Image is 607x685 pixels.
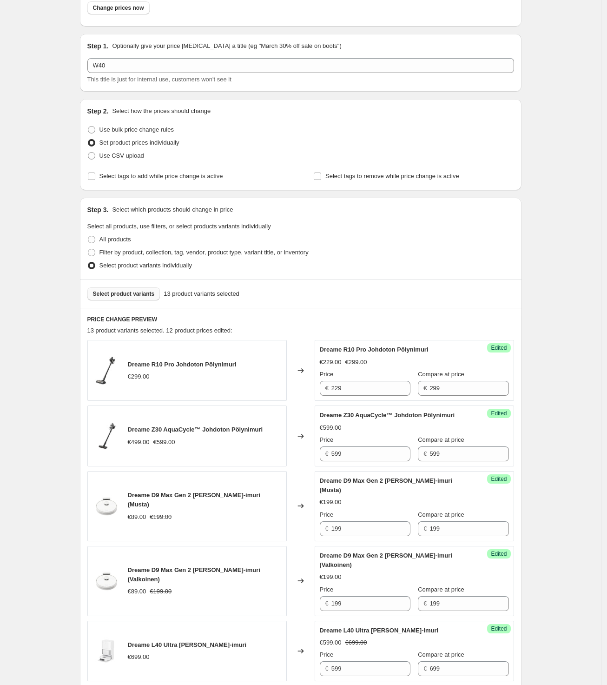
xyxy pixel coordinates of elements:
[325,525,329,532] span: €
[99,152,144,159] span: Use CSV upload
[320,627,439,634] span: Dreame L40 Ultra [PERSON_NAME]-imuri
[150,587,172,596] strike: €199.00
[99,262,192,269] span: Select product variants individually
[99,139,179,146] span: Set product prices individually
[128,652,150,662] div: €699.00
[128,426,263,433] span: Dreame Z30 AquaCycle™ Johdoton Pölynimuri
[423,525,427,532] span: €
[320,371,334,378] span: Price
[128,372,150,381] div: €299.00
[418,436,464,443] span: Compare at price
[92,637,120,665] img: L40_Ultra_AE-Total-Right-_-_02_80x.jpg
[325,173,459,180] span: Select tags to remove while price change is active
[87,41,109,51] h2: Step 1.
[99,236,131,243] span: All products
[87,106,109,116] h2: Step 2.
[128,566,260,583] span: Dreame D9 Max Gen 2 [PERSON_NAME]-imuri (Valkoinen)
[128,361,237,368] span: Dreame R10 Pro Johdoton Pölynimuri
[112,106,211,116] p: Select how the prices should change
[423,385,427,392] span: €
[87,223,271,230] span: Select all products, use filters, or select products variants individually
[92,422,120,450] img: z30ac-WideAngle-SoftRollerBrush_80x.jpg
[345,638,367,647] strike: €699.00
[87,58,514,73] input: 30% off holiday sale
[320,572,342,582] div: €199.00
[87,316,514,323] h6: PRICE CHANGE PREVIEW
[128,512,146,522] div: €89.00
[320,358,342,367] div: €229.00
[491,344,507,352] span: Edited
[87,287,160,300] button: Select product variants
[418,511,464,518] span: Compare at price
[491,550,507,558] span: Edited
[87,327,232,334] span: 13 product variants selected. 12 product prices edited:
[418,586,464,593] span: Compare at price
[320,638,342,647] div: €599.00
[128,438,150,447] div: €499.00
[345,358,367,367] strike: €299.00
[320,412,455,419] span: Dreame Z30 AquaCycle™ Johdoton Pölynimuri
[93,4,144,12] span: Change prices now
[99,126,174,133] span: Use bulk price change rules
[491,475,507,483] span: Edited
[320,552,452,568] span: Dreame D9 Max Gen 2 [PERSON_NAME]-imuri (Valkoinen)
[418,651,464,658] span: Compare at price
[320,511,334,518] span: Price
[128,492,260,508] span: Dreame D9 Max Gen 2 [PERSON_NAME]-imuri (Musta)
[99,173,223,180] span: Select tags to add while price change is active
[92,567,120,595] img: Total-Front_218011a1-3584-4de4-849e-17593cbe5f6e_80x.jpg
[491,625,507,632] span: Edited
[112,41,341,51] p: Optionally give your price [MEDICAL_DATA] a title (eg "March 30% off sale on boots")
[320,346,429,353] span: Dreame R10 Pro Johdoton Pölynimuri
[325,665,329,672] span: €
[150,512,172,522] strike: €199.00
[320,423,342,432] div: €599.00
[418,371,464,378] span: Compare at price
[87,205,109,214] h2: Step 3.
[423,450,427,457] span: €
[128,641,247,648] span: Dreame L40 Ultra [PERSON_NAME]-imuri
[491,410,507,417] span: Edited
[112,205,233,214] p: Select which products should change in price
[92,357,120,385] img: 6391ace427ade714b70fb966024ae804_c463ca6e-2593-49d4-883d-219f11b0066b_80x.jpg
[325,450,329,457] span: €
[320,436,334,443] span: Price
[92,492,120,520] img: Total-Front_218011a1-3584-4de4-849e-17593cbe5f6e_80x.jpg
[87,1,150,14] button: Change prices now
[325,600,329,607] span: €
[320,586,334,593] span: Price
[128,587,146,596] div: €89.00
[320,477,452,493] span: Dreame D9 Max Gen 2 [PERSON_NAME]-imuri (Musta)
[87,76,231,83] span: This title is just for internal use, customers won't see it
[93,290,155,298] span: Select product variants
[164,289,239,299] span: 13 product variants selected
[423,665,427,672] span: €
[99,249,309,256] span: Filter by product, collection, tag, vendor, product type, variant title, or inventory
[325,385,329,392] span: €
[320,651,334,658] span: Price
[320,498,342,507] div: €199.00
[153,438,175,447] strike: €599.00
[423,600,427,607] span: €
